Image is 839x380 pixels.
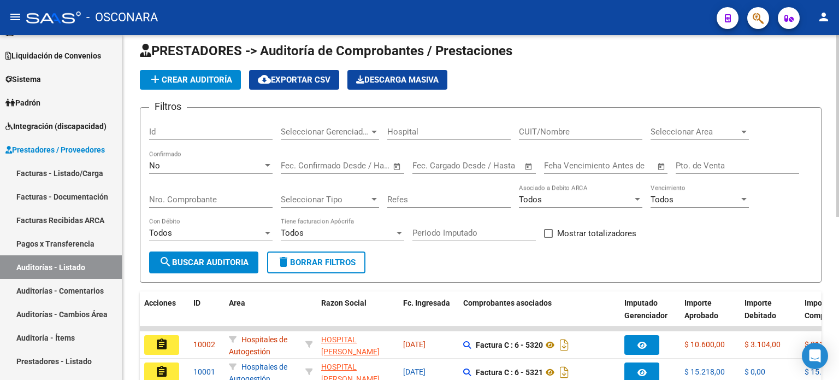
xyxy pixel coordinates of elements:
span: Comprobantes asociados [463,299,552,307]
span: Prestadores / Proveedores [5,144,105,156]
span: Acciones [144,299,176,307]
button: Open calendar [391,160,404,173]
span: Area [229,299,245,307]
span: Imputado Gerenciador [624,299,667,320]
span: $ 10.600,00 [684,340,725,349]
span: PRESTADORES -> Auditoría de Comprobantes / Prestaciones [140,43,512,59]
mat-icon: search [159,255,172,268]
div: Open Intercom Messenger [802,343,828,369]
span: No [149,161,160,171]
datatable-header-cell: Area [224,291,301,340]
mat-icon: add [149,73,162,86]
mat-icon: assignment [155,338,168,351]
button: Crear Auditoría [140,70,241,90]
span: Razon Social [321,299,367,307]
mat-icon: menu [9,10,22,24]
datatable-header-cell: Importe Debitado [740,291,800,340]
button: Descarga Masiva [347,70,447,90]
span: $ 3.104,00 [745,340,781,349]
input: Fecha inicio [281,161,325,171]
button: Open calendar [655,160,668,173]
datatable-header-cell: ID [189,291,224,340]
span: Integración (discapacidad) [5,120,107,132]
i: Descargar documento [557,336,571,354]
span: Padrón [5,97,40,109]
datatable-header-cell: Comprobantes asociados [459,291,620,340]
app-download-masive: Descarga masiva de comprobantes (adjuntos) [347,70,447,90]
span: Seleccionar Gerenciador [281,127,369,137]
span: Exportar CSV [258,75,330,85]
input: Fecha inicio [412,161,457,171]
span: Descarga Masiva [356,75,439,85]
span: Hospitales de Autogestión [229,335,287,356]
span: $ 0,00 [745,367,765,376]
mat-icon: cloud_download [258,73,271,86]
span: Todos [651,195,673,204]
span: 10001 [193,367,215,376]
span: [DATE] [403,367,426,376]
button: Exportar CSV [249,70,339,90]
span: 10002 [193,340,215,349]
span: Borrar Filtros [277,258,356,267]
span: ID [193,299,200,307]
datatable-header-cell: Razon Social [317,291,399,340]
h3: Filtros [149,99,187,114]
span: Crear Auditoría [149,75,232,85]
span: Importe Debitado [745,299,776,320]
datatable-header-cell: Importe Aprobado [680,291,740,340]
span: Todos [281,228,304,238]
input: Fecha fin [335,161,388,171]
span: Mostrar totalizadores [557,227,636,240]
datatable-header-cell: Imputado Gerenciador [620,291,680,340]
span: [DATE] [403,340,426,349]
span: - OSCONARA [86,5,158,30]
span: Seleccionar Tipo [281,195,369,204]
button: Open calendar [523,160,535,173]
div: - 30655074437 [321,334,394,356]
span: Todos [149,228,172,238]
span: Liquidación de Convenios [5,50,101,62]
mat-icon: delete [277,255,290,268]
span: Fc. Ingresada [403,299,450,307]
datatable-header-cell: Acciones [140,291,189,340]
span: Seleccionar Area [651,127,739,137]
span: Buscar Auditoria [159,258,249,267]
input: Fecha fin [466,161,519,171]
span: Sistema [5,73,41,85]
span: Todos [519,195,542,204]
strong: Factura C : 6 - 5321 [476,368,543,377]
button: Buscar Auditoria [149,252,258,273]
mat-icon: assignment [155,365,168,378]
span: $ 15.218,00 [684,367,725,376]
button: Borrar Filtros [267,252,365,273]
mat-icon: person [817,10,830,24]
datatable-header-cell: Fc. Ingresada [399,291,459,340]
span: Importe Aprobado [684,299,718,320]
strong: Factura C : 6 - 5320 [476,341,543,349]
